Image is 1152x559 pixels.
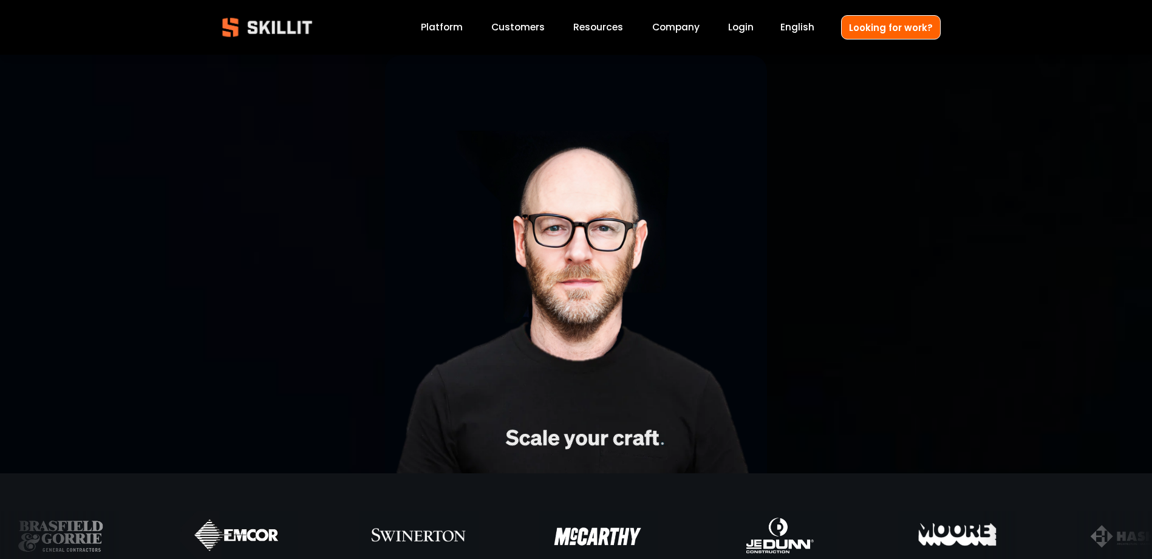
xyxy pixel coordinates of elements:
[652,19,700,36] a: Company
[421,19,463,36] a: Platform
[728,19,754,36] a: Login
[573,20,623,34] span: Resources
[573,19,623,36] a: folder dropdown
[491,19,545,36] a: Customers
[780,20,814,34] span: English
[841,15,941,39] a: Looking for work?
[780,19,814,36] div: language picker
[212,9,322,46] img: Skillit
